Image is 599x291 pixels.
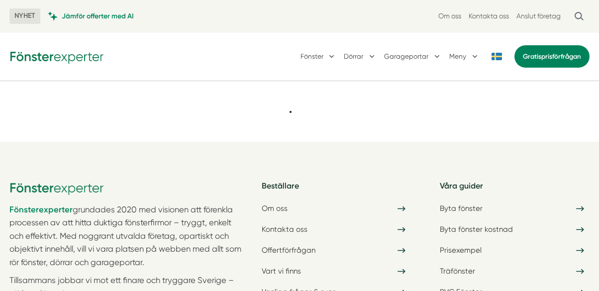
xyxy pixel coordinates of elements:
a: Offertförfrågan [256,242,411,259]
a: Vart vi finns [256,263,411,280]
a: Träfönster [434,263,590,280]
button: Meny [449,44,480,69]
span: NYHET [9,8,40,24]
button: Garageportar [384,44,442,69]
img: Fönsterexperter Logotyp [9,48,104,64]
img: Fönsterexperter [9,180,104,195]
a: Fönsterexperter [9,205,73,214]
button: Fönster [300,44,337,69]
a: Byta fönster [434,200,590,217]
a: Byta fönster kostnad [434,221,590,238]
a: Om oss [256,200,411,217]
button: Dörrar [344,44,377,69]
a: Gratisprisförfrågan [514,45,590,68]
a: Om oss [438,11,461,21]
span: Gratis [523,53,541,60]
a: Kontakta oss [256,221,411,238]
p: grundades 2020 med visionen att förenkla processen av att hitta duktiga fönsterfirmor – tryggt, e... [9,203,245,269]
h5: Beställare [256,180,411,200]
a: Kontakta oss [469,11,509,21]
a: Anslut företag [516,11,561,21]
span: Jämför offerter med AI [62,11,134,21]
a: Jämför offerter med AI [48,11,134,21]
h5: Våra guider [434,180,590,200]
a: Prisexempel [434,242,590,259]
